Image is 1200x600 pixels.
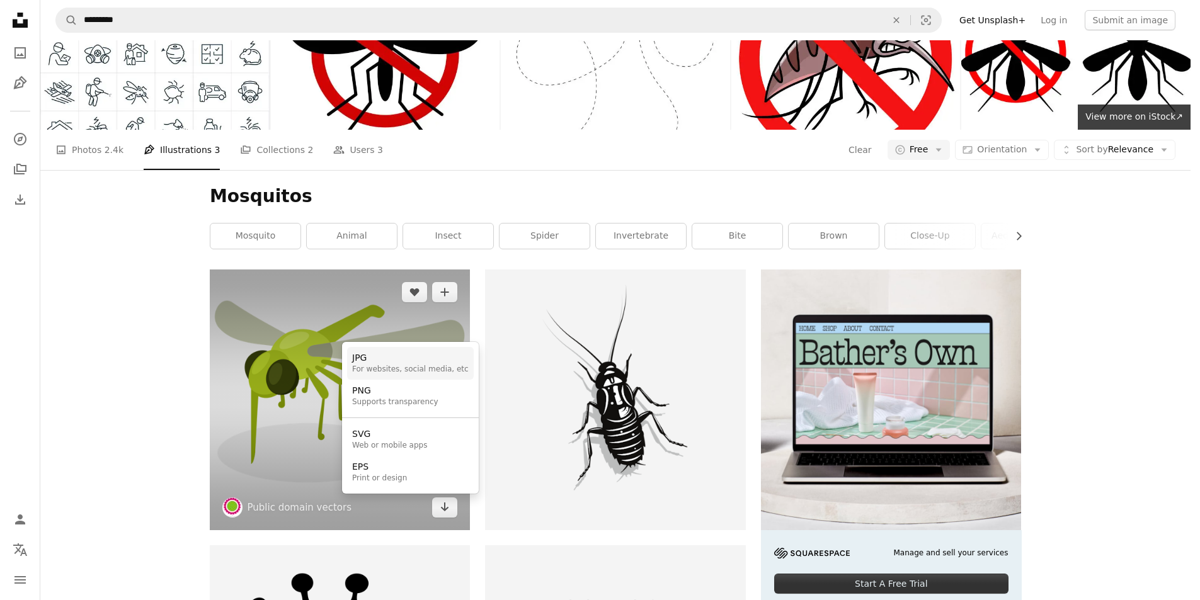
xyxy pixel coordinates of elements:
div: JPG [352,352,469,365]
div: Print or design [352,473,407,484]
div: PNG [352,385,438,397]
div: Choose download format [342,342,479,494]
div: EPS [352,461,407,473]
div: For websites, social media, etc [352,365,469,375]
div: SVG [352,428,427,441]
div: Web or mobile apps [352,441,427,451]
div: Supports transparency [352,397,438,407]
button: Choose download format [432,497,457,518]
